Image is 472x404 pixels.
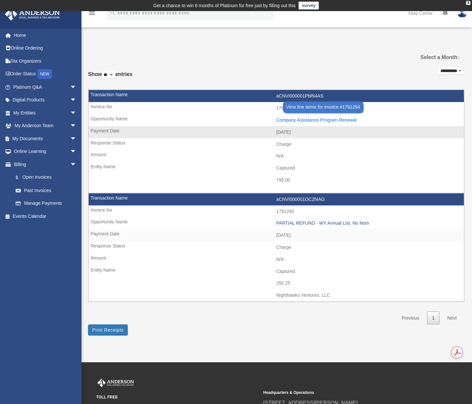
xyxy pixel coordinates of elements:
a: My Anderson Teamarrow_drop_down [5,119,86,132]
td: 795.00 [89,174,464,187]
a: $Open Invoices [9,171,86,184]
a: Order StatusNEW [5,67,86,81]
a: survey [299,2,319,9]
a: 1 [427,311,439,325]
a: Platinum Q&Aarrow_drop_down [5,81,86,94]
div: Company Assistance Program Renewal [276,117,461,123]
a: Online Ordering [5,42,86,55]
a: Previous [397,311,424,325]
td: 292.25 [89,277,464,290]
small: Headquarters & Operations [263,389,426,396]
label: Select a Month: [406,53,459,62]
a: Past Invoices [9,184,83,197]
a: My Documentsarrow_drop_down [5,132,86,145]
td: aCNVI000001OC2f4AG [89,193,464,206]
div: close [466,1,470,5]
a: Tax Organizers [5,54,86,67]
button: Print Receipts [88,324,128,336]
span: arrow_drop_down [70,158,83,171]
span: arrow_drop_down [70,106,83,120]
span: arrow_drop_down [70,145,83,158]
td: [DATE] [89,229,464,242]
small: TOLL FREE [96,394,259,401]
span: $ [19,173,22,182]
div: Get a chance to win 6 months of Platinum for free just by filling out this [153,2,296,9]
td: Captured [89,265,464,278]
span: arrow_drop_down [70,94,83,107]
a: Digital Productsarrow_drop_down [5,94,86,107]
td: Nighthawks Ventures, LLC [89,289,464,302]
span: arrow_drop_down [70,132,83,145]
a: Online Learningarrow_drop_down [5,145,86,158]
i: search [109,9,116,16]
td: Charge [89,138,464,151]
a: Home [5,29,86,42]
td: Charge [89,241,464,254]
a: menu [88,11,96,17]
img: User Pic [457,8,467,18]
td: N/A [89,253,464,266]
td: aCNVI000001PblN4AS [89,90,464,102]
a: Billingarrow_drop_down [5,158,86,171]
td: Captured [89,162,464,174]
a: Next [442,311,462,325]
select: Showentries [102,71,115,79]
span: arrow_drop_down [70,119,83,133]
a: My Entitiesarrow_drop_down [5,106,86,119]
a: Events Calendar [5,210,86,223]
td: 1791293 [89,205,464,218]
img: Anderson Advisors Platinum Portal [96,379,135,387]
td: 1791294 [89,102,464,114]
a: Manage Payments [9,197,86,210]
div: NEW [37,69,52,79]
i: menu [88,9,96,17]
img: Anderson Advisors Platinum Portal [3,8,62,21]
span: arrow_drop_down [70,81,83,94]
label: Show entries [88,70,132,85]
div: PARTIAL REFUND - WY Annual List, No Nom [276,220,461,226]
td: [DATE] [89,126,464,139]
td: N/A [89,150,464,162]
